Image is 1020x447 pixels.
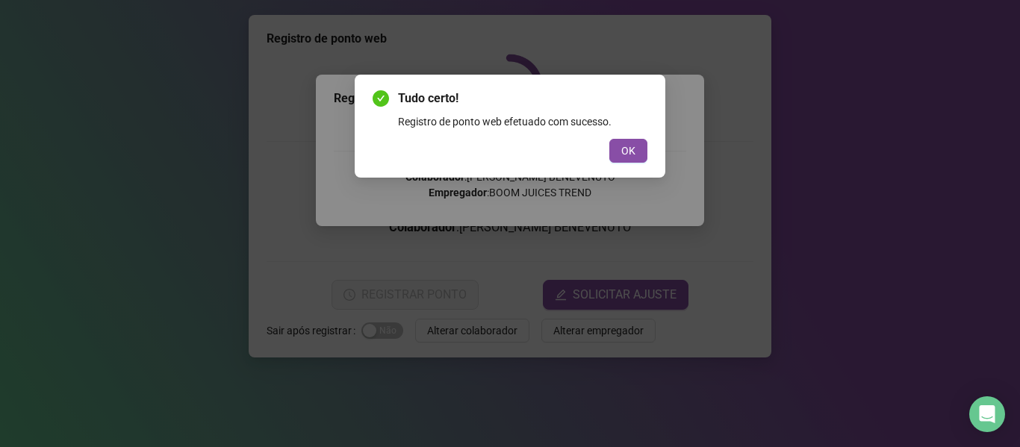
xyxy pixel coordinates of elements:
span: Tudo certo! [398,90,647,107]
div: Registro de ponto web efetuado com sucesso. [398,113,647,130]
button: OK [609,139,647,163]
span: check-circle [373,90,389,107]
div: Open Intercom Messenger [969,396,1005,432]
span: OK [621,143,635,159]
